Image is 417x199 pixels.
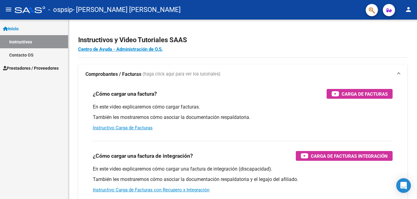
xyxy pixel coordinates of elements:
[3,65,59,72] span: Prestadores / Proveedores
[93,125,153,131] a: Instructivo Carga de Facturas
[85,71,141,78] strong: Comprobantes / Facturas
[93,114,393,121] p: También les mostraremos cómo asociar la documentación respaldatoria.
[342,90,388,98] span: Carga de Facturas
[78,46,163,52] a: Centro de Ayuda - Administración de O.S.
[296,151,393,161] button: Carga de Facturas Integración
[327,89,393,99] button: Carga de Facturas
[78,34,407,46] h2: Instructivos y Video Tutoriales SAAS
[5,6,12,13] mat-icon: menu
[73,3,181,17] span: - [PERSON_NAME] [PERSON_NAME]
[93,104,393,110] p: En este video explicaremos cómo cargar facturas.
[93,166,393,172] p: En este video explicaremos cómo cargar una factura de integración (discapacidad).
[78,64,407,84] mat-expansion-panel-header: Comprobantes / Facturas (haga click aquí para ver los tutoriales)
[93,176,393,183] p: También les mostraremos cómo asociar la documentación respaldatoria y el legajo del afiliado.
[3,25,19,32] span: Inicio
[311,152,388,160] span: Carga de Facturas Integración
[93,90,157,98] h3: ¿Cómo cargar una factura?
[93,187,209,193] a: Instructivo Carga de Facturas con Recupero x Integración
[48,3,73,17] span: - ospsip
[396,178,411,193] div: Open Intercom Messenger
[93,152,193,160] h3: ¿Cómo cargar una factura de integración?
[143,71,220,78] span: (haga click aquí para ver los tutoriales)
[405,6,412,13] mat-icon: person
